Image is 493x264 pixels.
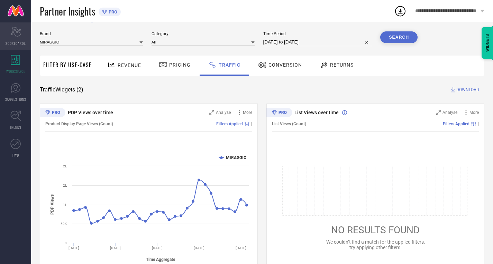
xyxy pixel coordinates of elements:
span: Traffic Widgets ( 2 ) [40,86,83,93]
text: [DATE] [152,246,163,250]
span: Filter By Use-Case [43,61,92,69]
span: Filters Applied [443,121,469,126]
span: Filters Applied [216,121,243,126]
span: Brand [40,31,143,36]
div: Open download list [394,5,407,17]
text: 0 [65,241,67,245]
span: More [469,110,479,115]
span: WORKSPACE [6,69,25,74]
span: PRO [107,9,117,14]
span: We couldn’t find a match for the applied filters, try applying other filters. [326,239,425,250]
span: SUGGESTIONS [5,97,26,102]
span: Partner Insights [40,4,95,18]
span: PDP Views over time [68,110,113,115]
span: Traffic [219,62,240,68]
span: Time Period [263,31,372,36]
span: FWD [12,153,19,158]
button: Search [380,31,418,43]
text: [DATE] [69,246,79,250]
text: 50K [61,222,67,226]
text: 2L [63,184,67,187]
span: Category [152,31,255,36]
span: NO RESULTS FOUND [331,224,420,236]
input: Select time period [263,38,372,46]
span: List Views over time [294,110,339,115]
span: SCORECARDS [6,41,26,46]
span: Product Display Page Views (Count) [45,121,113,126]
div: Premium [266,108,292,118]
span: List Views (Count) [272,121,306,126]
div: Premium [40,108,65,118]
svg: Zoom [209,110,214,115]
span: Analyse [216,110,231,115]
span: Revenue [118,62,141,68]
svg: Zoom [436,110,441,115]
tspan: PDP Views [50,194,55,215]
text: 1L [63,203,67,207]
span: Conversion [268,62,302,68]
span: Pricing [169,62,191,68]
text: 2L [63,164,67,168]
span: TRENDS [10,125,21,130]
span: More [243,110,252,115]
span: | [251,121,252,126]
span: Analyse [442,110,457,115]
text: MIRAGGIO [226,155,246,160]
tspan: Time Aggregate [146,257,175,262]
text: [DATE] [110,246,121,250]
span: | [478,121,479,126]
text: [DATE] [236,246,246,250]
span: Returns [330,62,354,68]
text: [DATE] [194,246,204,250]
span: DOWNLOAD [456,86,479,93]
